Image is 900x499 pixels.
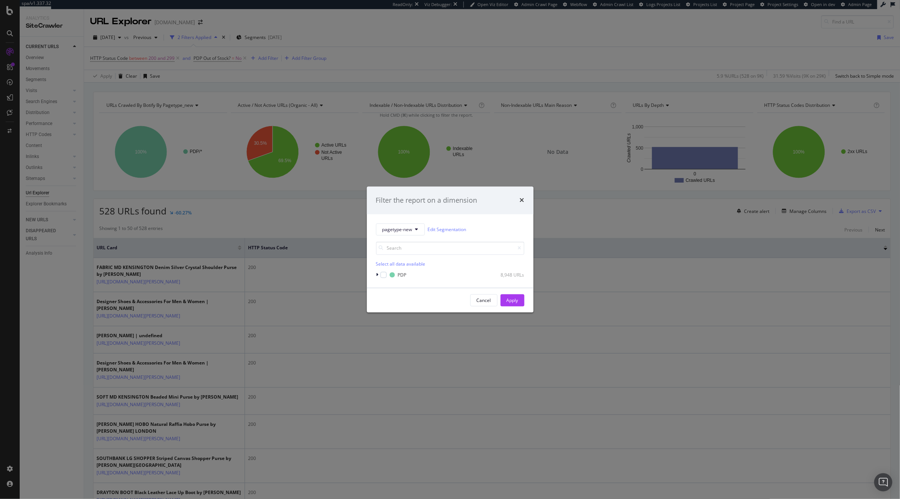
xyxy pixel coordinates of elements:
div: modal [367,186,533,313]
div: Filter the report on a dimension [376,196,477,205]
div: Open Intercom Messenger [874,473,892,491]
div: PDP [398,272,407,278]
div: Apply [507,297,518,303]
button: pagetype-new [376,224,425,236]
button: Cancel [470,294,498,307]
div: 8,948 URLs [487,272,524,278]
div: Select all data available [376,261,524,267]
button: Apply [501,294,524,307]
div: Cancel [477,297,491,303]
span: pagetype-new [382,226,412,233]
input: Search [376,242,524,255]
a: Edit Segmentation [428,225,466,233]
div: times [520,196,524,205]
